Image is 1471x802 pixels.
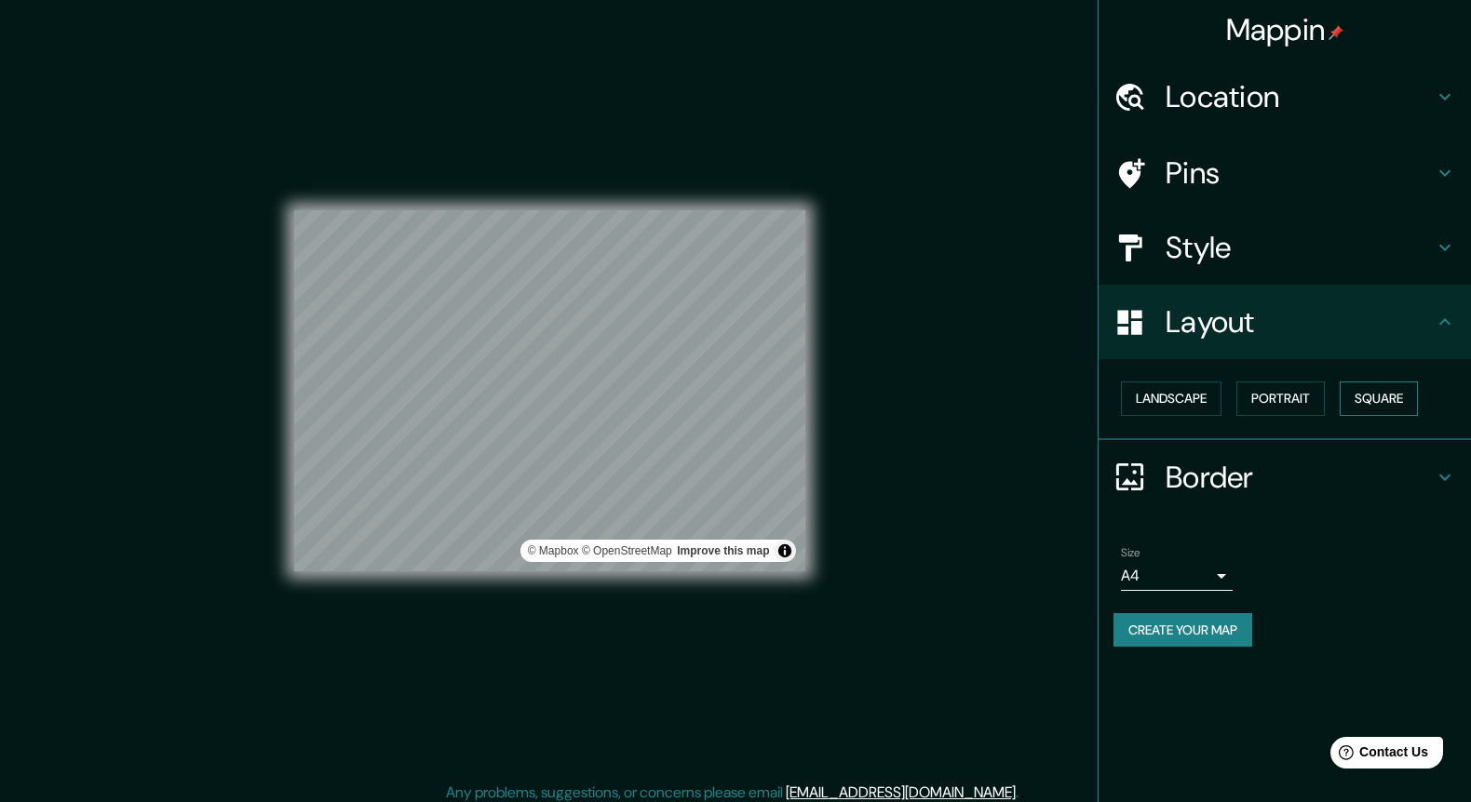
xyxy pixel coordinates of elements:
[1329,25,1343,40] img: pin-icon.png
[1121,544,1140,560] label: Size
[1099,136,1471,210] div: Pins
[1099,440,1471,515] div: Border
[1121,381,1221,416] button: Landscape
[774,540,796,562] button: Toggle attribution
[1305,729,1451,782] iframe: Help widget launcher
[1226,11,1344,48] h4: Mappin
[294,210,805,571] canvas: Map
[786,782,1016,802] a: [EMAIL_ADDRESS][DOMAIN_NAME]
[1166,78,1434,115] h4: Location
[1340,381,1418,416] button: Square
[1121,561,1233,591] div: A4
[1113,613,1252,648] button: Create your map
[1099,285,1471,359] div: Layout
[528,544,579,557] a: Mapbox
[1166,154,1434,192] h4: Pins
[677,544,769,557] a: Map feedback
[1166,303,1434,341] h4: Layout
[1099,60,1471,134] div: Location
[1099,210,1471,285] div: Style
[1236,381,1325,416] button: Portrait
[582,544,672,557] a: OpenStreetMap
[1166,229,1434,266] h4: Style
[1166,459,1434,496] h4: Border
